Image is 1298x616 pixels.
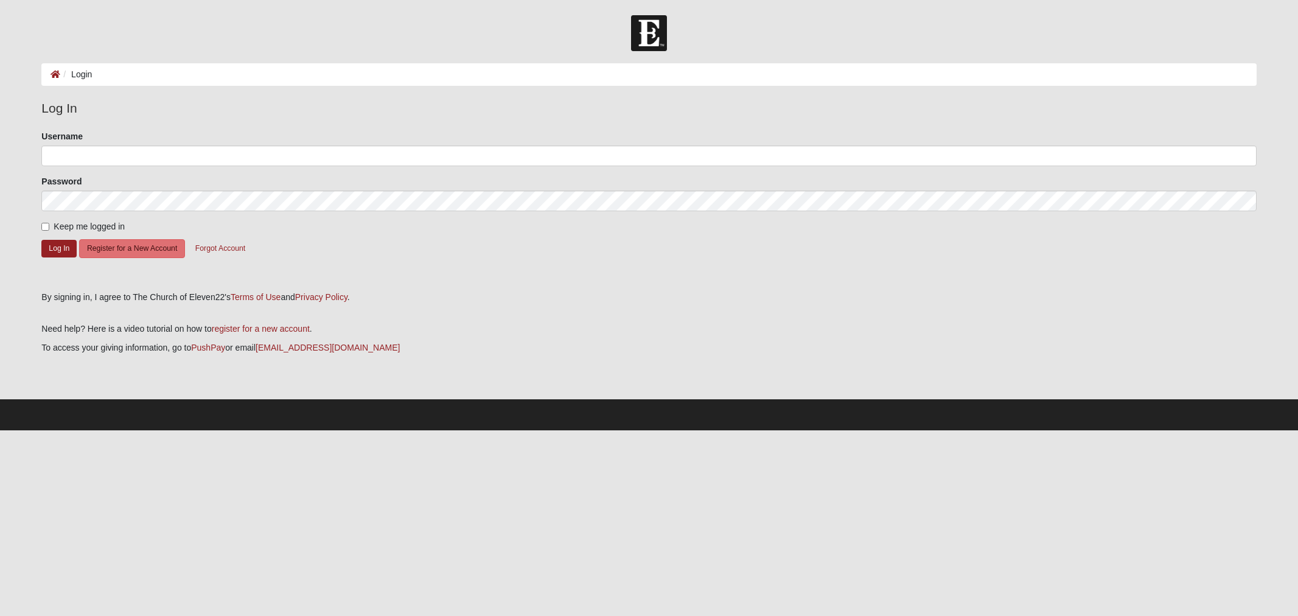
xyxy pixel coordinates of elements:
[41,175,82,187] label: Password
[212,324,310,334] a: register for a new account
[295,292,347,302] a: Privacy Policy
[41,99,1256,118] legend: Log In
[41,323,1256,335] p: Need help? Here is a video tutorial on how to .
[187,239,253,258] button: Forgot Account
[60,68,92,81] li: Login
[231,292,281,302] a: Terms of Use
[41,223,49,231] input: Keep me logged in
[191,343,225,352] a: PushPay
[41,341,1256,354] p: To access your giving information, go to or email
[54,222,125,231] span: Keep me logged in
[41,130,83,142] label: Username
[631,15,667,51] img: Church of Eleven22 Logo
[256,343,400,352] a: [EMAIL_ADDRESS][DOMAIN_NAME]
[79,239,185,258] button: Register for a New Account
[41,291,1256,304] div: By signing in, I agree to The Church of Eleven22's and .
[41,240,77,257] button: Log In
